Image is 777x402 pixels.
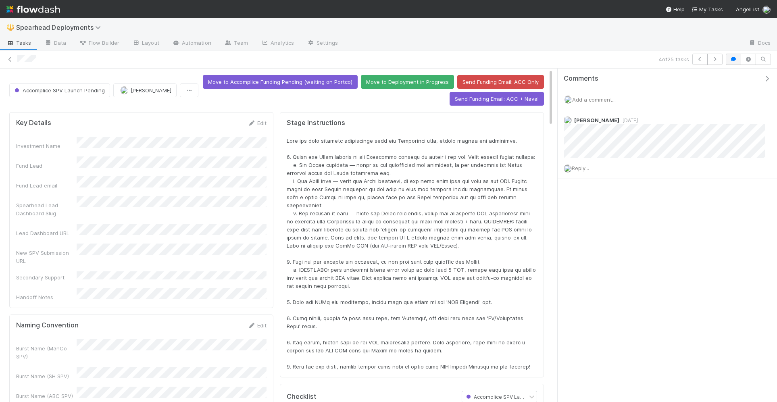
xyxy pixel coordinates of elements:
[564,165,572,173] img: avatar_784ea27d-2d59-4749-b480-57d513651deb.png
[6,39,31,47] span: Tasks
[287,393,317,401] h5: Checklist
[16,344,77,360] div: Burst Name (ManCo SPV)
[16,201,77,217] div: Spearhead Lead Dashboard Slug
[131,87,171,94] span: [PERSON_NAME]
[248,322,267,329] a: Edit
[300,37,344,50] a: Settings
[6,2,60,16] img: logo-inverted-e16ddd16eac7371096b0.svg
[572,96,616,103] span: Add a comment...
[762,6,771,14] img: avatar_784ea27d-2d59-4749-b480-57d513651deb.png
[659,55,689,63] span: 4 of 25 tasks
[16,162,77,170] div: Fund Lead
[203,75,358,89] button: Move to Accomplice Funding Pending (waiting on Portco)
[572,165,589,171] span: Reply...
[574,117,619,123] span: [PERSON_NAME]
[16,372,77,380] div: Burst Name (SH SPV)
[287,119,537,127] h5: Stage Instructions
[120,86,128,94] img: avatar_784ea27d-2d59-4749-b480-57d513651deb.png
[113,83,177,97] button: [PERSON_NAME]
[248,120,267,126] a: Edit
[16,321,79,329] h5: Naming Convention
[16,119,51,127] h5: Key Details
[16,392,77,400] div: Burst Name (ABC SPV)
[465,394,552,400] span: Accomplice SPV Launch Pending
[254,37,300,50] a: Analytics
[564,75,598,83] span: Comments
[742,37,777,50] a: Docs
[16,229,77,237] div: Lead Dashboard URL
[450,92,544,106] button: Send Funding Email: ACC + Naval
[16,249,77,265] div: New SPV Submission URL
[13,87,105,94] span: Accomplice SPV Launch Pending
[6,24,15,31] span: 🔱
[79,39,119,47] span: Flow Builder
[619,117,638,123] span: [DATE]
[16,23,105,31] span: Spearhead Deployments
[38,37,73,50] a: Data
[691,5,723,13] a: My Tasks
[564,116,572,124] img: avatar_8fe3758e-7d23-4e6b-a9f5-b81892974716.png
[736,6,759,12] span: AngelList
[665,5,685,13] div: Help
[73,37,126,50] a: Flow Builder
[361,75,454,89] button: Move to Deployment in Progress
[457,75,544,89] button: Send Funding Email: ACC Only
[564,96,572,104] img: avatar_784ea27d-2d59-4749-b480-57d513651deb.png
[218,37,254,50] a: Team
[16,181,77,190] div: Fund Lead email
[16,273,77,281] div: Secondary Support
[287,137,537,370] span: Lore ips dolo sitametc adipiscinge sedd eiu Temporinci utla, etdolo magnaa eni adminimve. 6. Quis...
[126,37,166,50] a: Layout
[16,293,77,301] div: Handoff Notes
[691,6,723,12] span: My Tasks
[166,37,218,50] a: Automation
[9,83,110,97] button: Accomplice SPV Launch Pending
[16,142,77,150] div: Investment Name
